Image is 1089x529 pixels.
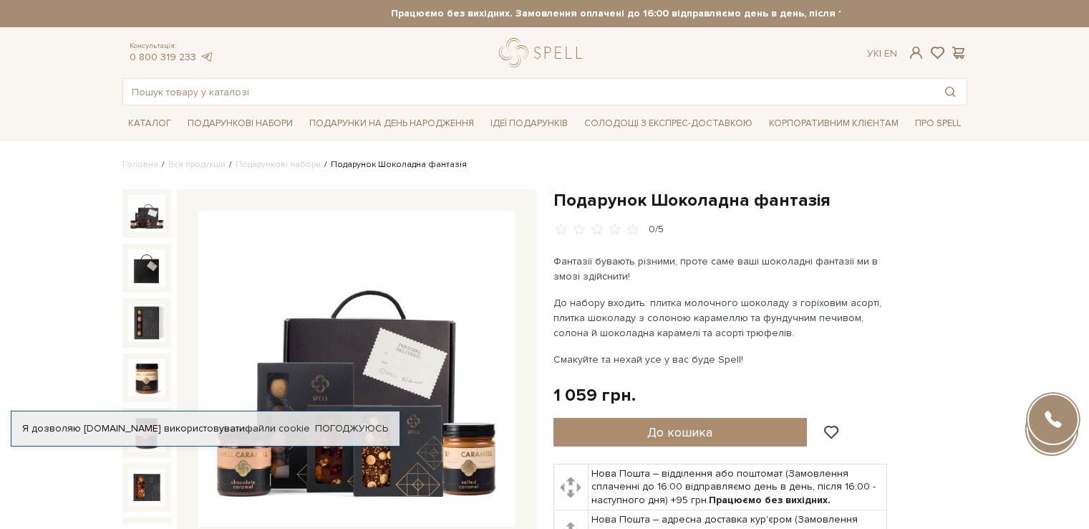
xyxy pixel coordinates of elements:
img: Подарунок Шоколадна фантазія [198,211,515,528]
span: Консультація: [130,42,214,51]
a: Корпоративним клієнтам [763,111,904,135]
img: Подарунок Шоколадна фантазія [128,195,165,232]
img: Подарунок Шоколадна фантазія [128,249,165,287]
a: 0 800 319 233 [130,51,196,63]
p: До набору входить: плитка молочного шоколаду з горіховим асорті, плитка шоколаду з солоною караме... [553,295,889,340]
span: Каталог [122,113,177,135]
a: Солодощі з експрес-доставкою [579,111,758,135]
p: Фантазії бувають різними, проте саме ваші шоколадні фантазії ми в змозі здійснити! [553,254,889,284]
div: Я дозволяю [DOMAIN_NAME] використовувати [11,422,400,435]
li: Подарунок Шоколадна фантазія [321,158,467,171]
p: Смакуйте та нехай усе у вас буде Spell! [553,352,889,367]
span: Про Spell [909,113,967,135]
a: telegram [200,51,214,63]
div: 1 059 грн. [553,384,636,406]
a: En [884,47,897,59]
h1: Подарунок Шоколадна фантазія [553,189,967,211]
img: Подарунок Шоколадна фантазія [128,469,165,506]
img: Подарунок Шоколадна фантазія [128,304,165,341]
span: Подарункові набори [182,113,299,135]
a: Подарункові набори [236,159,321,170]
a: Вся продукція [168,159,226,170]
div: 0/5 [649,223,664,237]
button: До кошика [553,418,808,447]
a: Головна [122,159,158,170]
a: logo [499,38,589,67]
img: Подарунок Шоколадна фантазія [128,359,165,396]
span: | [879,47,881,59]
b: Працюємо без вихідних. [709,494,831,506]
a: файли cookie [245,422,310,434]
span: Подарунки на День народження [304,113,480,135]
td: Нова Пошта – відділення або поштомат (Замовлення сплаченні до 16:00 відправляємо день в день, піс... [588,464,886,510]
input: Пошук товару у каталозі [123,79,934,105]
button: Пошук товару у каталозі [934,79,967,105]
div: Ук [867,47,897,60]
span: Ідеї подарунків [485,113,573,135]
a: Погоджуюсь [315,422,388,435]
span: До кошика [647,424,712,440]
